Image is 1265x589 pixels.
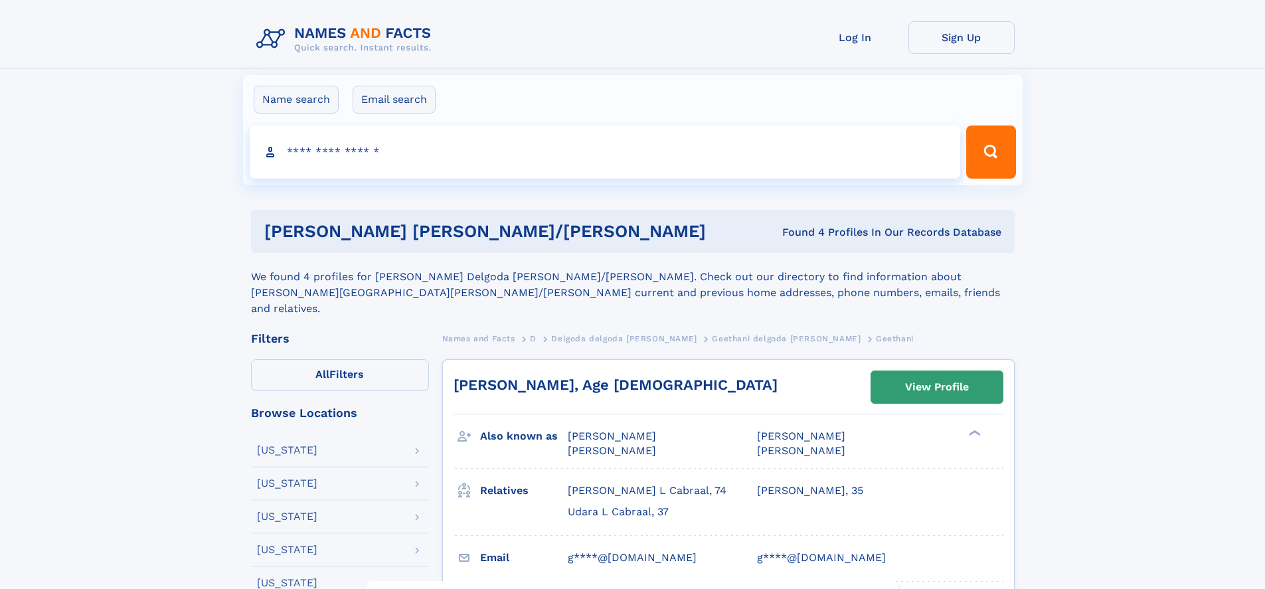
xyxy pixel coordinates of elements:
[876,334,914,343] span: Geethani
[568,483,726,498] a: [PERSON_NAME] L Cabraal, 74
[712,330,861,347] a: Geethani delgoda [PERSON_NAME]
[551,330,697,347] a: Delgoda delgoda [PERSON_NAME]
[568,444,656,457] span: [PERSON_NAME]
[442,330,515,347] a: Names and Facts
[905,372,969,402] div: View Profile
[257,578,317,588] div: [US_STATE]
[757,483,863,498] a: [PERSON_NAME], 35
[568,430,656,442] span: [PERSON_NAME]
[530,334,537,343] span: D
[966,429,981,438] div: ❯
[315,368,329,380] span: All
[251,407,429,419] div: Browse Locations
[257,545,317,555] div: [US_STATE]
[454,377,778,393] a: [PERSON_NAME], Age [DEMOGRAPHIC_DATA]
[757,444,845,457] span: [PERSON_NAME]
[966,126,1015,179] button: Search Button
[757,430,845,442] span: [PERSON_NAME]
[251,359,429,391] label: Filters
[250,126,961,179] input: search input
[871,371,1003,403] a: View Profile
[251,333,429,345] div: Filters
[712,334,861,343] span: Geethani delgoda [PERSON_NAME]
[551,334,697,343] span: Delgoda delgoda [PERSON_NAME]
[744,225,1001,240] div: Found 4 Profiles In Our Records Database
[908,21,1015,54] a: Sign Up
[802,21,908,54] a: Log In
[480,479,568,502] h3: Relatives
[257,478,317,489] div: [US_STATE]
[257,445,317,456] div: [US_STATE]
[480,425,568,448] h3: Also known as
[264,223,744,240] h1: [PERSON_NAME] [PERSON_NAME]/[PERSON_NAME]
[257,511,317,522] div: [US_STATE]
[251,21,442,57] img: Logo Names and Facts
[568,505,669,519] a: Udara L Cabraal, 37
[251,253,1015,317] div: We found 4 profiles for [PERSON_NAME] Delgoda [PERSON_NAME]/[PERSON_NAME]. Check out our director...
[254,86,339,114] label: Name search
[480,547,568,569] h3: Email
[353,86,436,114] label: Email search
[530,330,537,347] a: D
